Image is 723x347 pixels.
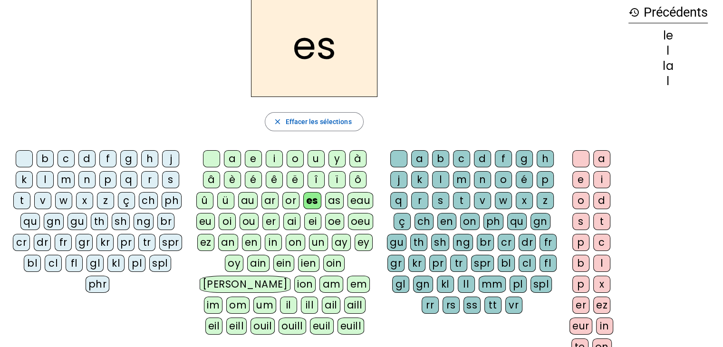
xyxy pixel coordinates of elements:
div: rr [422,297,439,314]
div: j [390,171,407,188]
div: an [218,234,238,251]
div: th [91,213,108,230]
div: c [58,150,75,167]
div: ë [287,171,304,188]
div: kl [437,276,454,293]
div: gu [67,213,87,230]
div: f [495,150,512,167]
div: or [282,192,299,209]
div: è [224,171,241,188]
div: gn [44,213,64,230]
div: t [593,213,610,230]
div: j [162,150,179,167]
div: i [266,150,283,167]
mat-icon: history [628,7,640,18]
div: gl [87,255,104,272]
div: ph [162,192,182,209]
mat-icon: close [273,117,281,126]
div: en [242,234,261,251]
div: â [203,171,220,188]
div: ê [266,171,283,188]
div: qu [507,213,527,230]
div: b [432,150,449,167]
div: gn [413,276,433,293]
div: û [196,192,213,209]
div: om [226,297,250,314]
div: um [253,297,276,314]
div: k [411,171,428,188]
div: à [349,150,366,167]
div: o [287,150,304,167]
div: br [157,213,174,230]
div: eu [196,213,215,230]
div: aill [344,297,366,314]
div: phr [86,276,110,293]
div: b [37,150,54,167]
div: ain [247,255,270,272]
div: l [37,171,54,188]
div: tt [484,297,501,314]
div: s [572,213,589,230]
div: i [593,171,610,188]
div: cr [498,234,515,251]
div: au [238,192,258,209]
div: p [99,171,116,188]
div: ay [332,234,351,251]
div: ai [283,213,300,230]
div: gr [387,255,405,272]
div: î [308,171,325,188]
div: ar [261,192,279,209]
div: h [141,150,158,167]
div: oin [323,255,345,272]
div: v [474,192,491,209]
div: oeu [348,213,374,230]
div: spl [530,276,552,293]
div: t [13,192,30,209]
div: pl [128,255,145,272]
div: er [572,297,589,314]
div: l [628,76,708,87]
div: d [78,150,96,167]
div: ouill [279,318,306,335]
div: ch [139,192,158,209]
div: gu [387,234,406,251]
div: ch [415,213,434,230]
div: spr [471,255,494,272]
div: euil [310,318,334,335]
div: d [474,150,491,167]
div: q [390,192,407,209]
div: b [572,255,589,272]
div: m [453,171,470,188]
div: d [593,192,610,209]
div: a [593,150,610,167]
div: fr [55,234,72,251]
div: cl [45,255,62,272]
div: sh [431,234,449,251]
div: x [516,192,533,209]
div: em [347,276,370,293]
div: p [572,276,589,293]
div: ion [294,276,316,293]
div: oi [219,213,236,230]
div: ey [355,234,373,251]
div: fl [540,255,557,272]
div: x [76,192,93,209]
div: kr [96,234,114,251]
div: dr [519,234,536,251]
div: eur [569,318,592,335]
div: in [265,234,282,251]
div: gn [530,213,550,230]
div: euill [337,318,364,335]
button: Effacer les sélections [265,112,363,131]
div: p [572,234,589,251]
div: l [593,255,610,272]
h3: Précédents [628,2,708,23]
div: vr [505,297,522,314]
div: fl [66,255,83,272]
div: br [477,234,494,251]
div: spl [149,255,171,272]
div: n [78,171,96,188]
div: ç [394,213,411,230]
div: in [596,318,613,335]
div: r [141,171,158,188]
